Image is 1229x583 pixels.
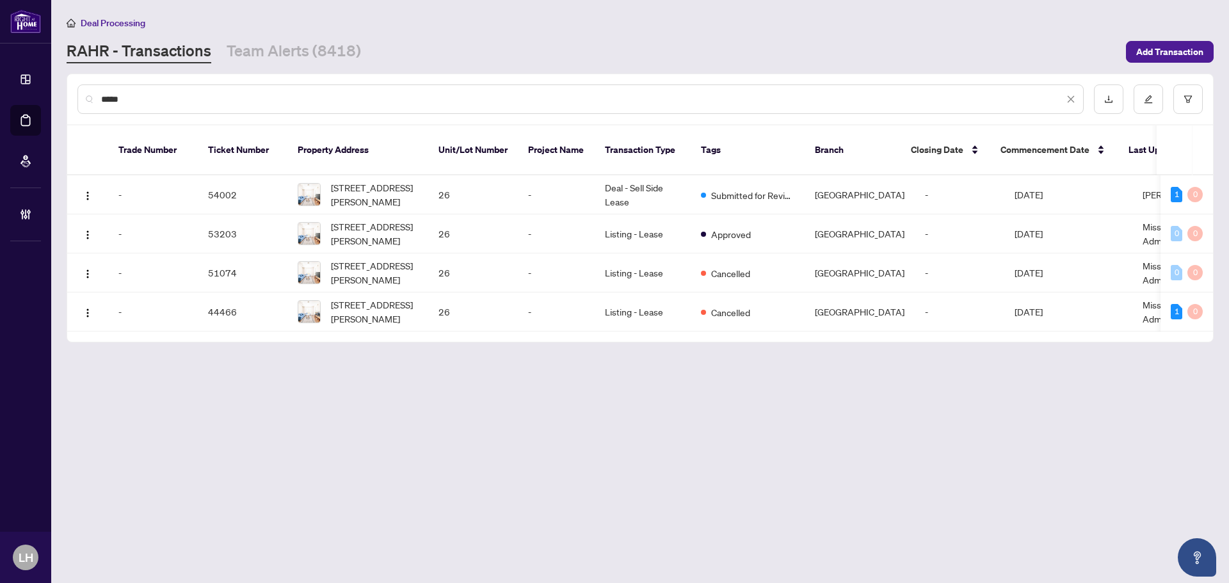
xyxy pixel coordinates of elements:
[108,253,198,292] td: -
[518,125,595,175] th: Project Name
[1132,175,1228,214] td: [PERSON_NAME]
[805,175,915,214] td: [GEOGRAPHIC_DATA]
[428,125,518,175] th: Unit/Lot Number
[1126,41,1214,63] button: Add Transaction
[83,191,93,201] img: Logo
[915,253,1004,292] td: -
[198,125,287,175] th: Ticket Number
[691,125,805,175] th: Tags
[428,214,518,253] td: 26
[518,253,595,292] td: -
[81,17,145,29] span: Deal Processing
[83,308,93,318] img: Logo
[198,175,287,214] td: 54002
[1132,214,1228,253] td: Mississauga Administrator
[77,184,98,205] button: Logo
[518,175,595,214] td: -
[1004,253,1132,292] td: [DATE]
[1094,84,1123,114] button: download
[108,292,198,331] td: -
[595,214,691,253] td: Listing - Lease
[331,259,418,287] span: [STREET_ADDRESS][PERSON_NAME]
[595,125,691,175] th: Transaction Type
[1118,125,1214,175] th: Last Updated By
[805,125,901,175] th: Branch
[1171,304,1182,319] div: 1
[1000,143,1089,157] span: Commencement Date
[1171,226,1182,241] div: 0
[298,301,320,323] img: thumbnail-img
[1104,95,1113,104] span: download
[77,262,98,283] button: Logo
[428,175,518,214] td: 26
[915,175,1004,214] td: -
[1136,42,1203,62] span: Add Transaction
[1187,265,1203,280] div: 0
[298,223,320,244] img: thumbnail-img
[1004,175,1132,214] td: [DATE]
[1004,214,1132,253] td: [DATE]
[805,253,915,292] td: [GEOGRAPHIC_DATA]
[1134,84,1163,114] button: edit
[711,188,794,202] span: Submitted for Review
[331,298,418,326] span: [STREET_ADDRESS][PERSON_NAME]
[518,214,595,253] td: -
[198,292,287,331] td: 44466
[108,125,198,175] th: Trade Number
[1187,304,1203,319] div: 0
[915,214,1004,253] td: -
[287,125,428,175] th: Property Address
[298,262,320,284] img: thumbnail-img
[298,184,320,205] img: thumbnail-img
[1004,292,1132,331] td: [DATE]
[518,292,595,331] td: -
[911,143,963,157] span: Closing Date
[1173,84,1203,114] button: filter
[428,292,518,331] td: 26
[1184,95,1193,104] span: filter
[711,227,751,241] span: Approved
[1066,95,1075,104] span: close
[1132,292,1228,331] td: Mississauga Administrator
[595,175,691,214] td: Deal - Sell Side Lease
[1187,226,1203,241] div: 0
[67,19,76,28] span: home
[805,292,915,331] td: [GEOGRAPHIC_DATA]
[108,214,198,253] td: -
[198,214,287,253] td: 53203
[805,214,915,253] td: [GEOGRAPHIC_DATA]
[19,548,33,566] span: LH
[1132,253,1228,292] td: Mississauga Administrator
[1144,95,1153,104] span: edit
[108,175,198,214] td: -
[227,40,361,63] a: Team Alerts (8418)
[67,40,211,63] a: RAHR - Transactions
[10,10,41,33] img: logo
[595,292,691,331] td: Listing - Lease
[83,230,93,240] img: Logo
[1187,187,1203,202] div: 0
[331,220,418,248] span: [STREET_ADDRESS][PERSON_NAME]
[595,253,691,292] td: Listing - Lease
[77,301,98,322] button: Logo
[915,292,1004,331] td: -
[901,125,990,175] th: Closing Date
[1171,265,1182,280] div: 0
[428,253,518,292] td: 26
[711,266,750,280] span: Cancelled
[83,269,93,279] img: Logo
[331,180,418,209] span: [STREET_ADDRESS][PERSON_NAME]
[1171,187,1182,202] div: 1
[77,223,98,244] button: Logo
[198,253,287,292] td: 51074
[990,125,1118,175] th: Commencement Date
[711,305,750,319] span: Cancelled
[1178,538,1216,577] button: Open asap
